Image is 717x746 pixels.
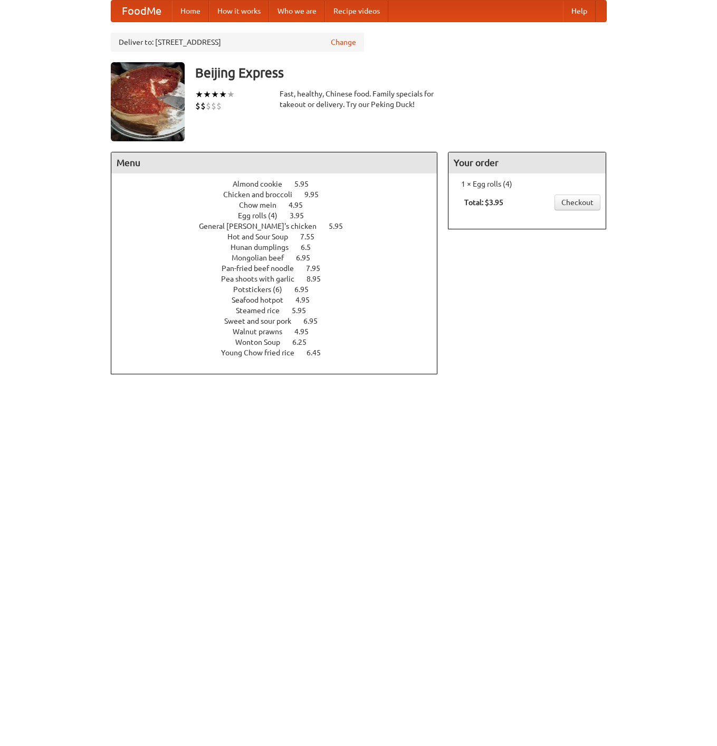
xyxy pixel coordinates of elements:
[209,1,269,22] a: How it works
[300,232,325,241] span: 7.55
[172,1,209,22] a: Home
[307,275,331,283] span: 8.95
[235,338,326,346] a: Wonton Soup 6.25
[111,33,364,52] div: Deliver to: [STREET_ADDRESS]
[232,296,294,304] span: Seafood hotpot
[232,254,330,262] a: Mongolian beef 6.95
[325,1,388,22] a: Recipe videos
[269,1,325,22] a: Who we are
[295,296,320,304] span: 4.95
[294,327,319,336] span: 4.95
[292,306,317,315] span: 5.95
[221,275,305,283] span: Pea shoots with garlic
[216,100,222,112] li: $
[289,201,313,209] span: 4.95
[292,338,317,346] span: 6.25
[304,190,329,199] span: 9.95
[236,306,326,315] a: Steamed rice 5.95
[223,190,338,199] a: Chicken and broccoli 9.95
[294,180,319,188] span: 5.95
[231,243,330,251] a: Hunan dumplings 6.5
[222,264,304,273] span: Pan-fried beef noodle
[224,317,337,325] a: Sweet and sour pork 6.95
[233,285,328,294] a: Potstickers (6) 6.95
[464,198,503,207] b: Total: $3.95
[307,348,331,357] span: 6.45
[232,296,329,304] a: Seafood hotpot 4.95
[301,243,321,251] span: 6.5
[329,222,353,230] span: 5.95
[233,180,293,188] span: Almond cookie
[555,195,600,210] a: Checkout
[224,317,302,325] span: Sweet and sour pork
[111,1,172,22] a: FoodMe
[331,37,356,47] a: Change
[223,190,303,199] span: Chicken and broccoli
[221,348,340,357] a: Young Chow fried rice 6.45
[111,152,437,173] h4: Menu
[227,232,334,241] a: Hot and Sour Soup 7.55
[222,264,340,273] a: Pan-fried beef noodle 7.95
[280,89,438,110] div: Fast, healthy, Chinese food. Family specials for takeout or delivery. Try our Peking Duck!
[232,254,294,262] span: Mongolian beef
[290,211,314,220] span: 3.95
[227,89,235,100] li: ★
[294,285,319,294] span: 6.95
[238,211,323,220] a: Egg rolls (4) 3.95
[211,100,216,112] li: $
[206,100,211,112] li: $
[563,1,596,22] a: Help
[239,201,322,209] a: Chow mein 4.95
[195,62,607,83] h3: Beijing Express
[239,201,287,209] span: Chow mein
[199,222,362,230] a: General [PERSON_NAME]'s chicken 5.95
[219,89,227,100] li: ★
[233,180,328,188] a: Almond cookie 5.95
[221,348,305,357] span: Young Chow fried rice
[195,100,200,112] li: $
[231,243,299,251] span: Hunan dumplings
[111,62,185,141] img: angular.jpg
[199,222,327,230] span: General [PERSON_NAME]'s chicken
[221,275,340,283] a: Pea shoots with garlic 8.95
[303,317,328,325] span: 6.95
[211,89,219,100] li: ★
[448,152,606,173] h4: Your order
[233,327,328,336] a: Walnut prawns 4.95
[296,254,321,262] span: 6.95
[236,306,290,315] span: Steamed rice
[227,232,299,241] span: Hot and Sour Soup
[238,211,288,220] span: Egg rolls (4)
[454,179,600,189] li: 1 × Egg rolls (4)
[233,285,293,294] span: Potstickers (6)
[203,89,211,100] li: ★
[233,327,293,336] span: Walnut prawns
[195,89,203,100] li: ★
[235,338,291,346] span: Wonton Soup
[200,100,206,112] li: $
[306,264,331,273] span: 7.95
